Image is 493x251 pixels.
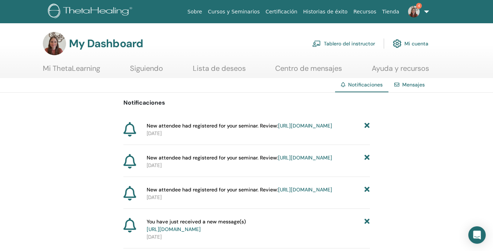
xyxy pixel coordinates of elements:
[275,64,342,78] a: Centro de mensajes
[350,5,379,19] a: Recursos
[348,81,383,88] span: Notificaciones
[312,40,321,47] img: chalkboard-teacher.svg
[193,64,246,78] a: Lista de deseos
[278,186,332,193] a: [URL][DOMAIN_NAME]
[147,233,370,241] p: [DATE]
[184,5,205,19] a: Sobre
[300,5,350,19] a: Historias de éxito
[147,218,246,233] span: You have just received a new message(s)
[408,6,420,17] img: default.jpg
[43,32,66,55] img: default.jpg
[147,122,332,130] span: New attendee had registered for your seminar. Review:
[372,64,429,78] a: Ayuda y recursos
[147,130,370,137] p: [DATE]
[147,226,201,232] a: [URL][DOMAIN_NAME]
[262,5,300,19] a: Certificación
[393,37,402,50] img: cog.svg
[468,226,486,244] div: Open Intercom Messenger
[278,122,332,129] a: [URL][DOMAIN_NAME]
[147,162,370,169] p: [DATE]
[416,3,422,9] span: 4
[147,186,332,194] span: New attendee had registered for your seminar. Review:
[43,64,100,78] a: Mi ThetaLearning
[147,194,370,201] p: [DATE]
[402,81,425,88] a: Mensajes
[123,98,370,107] p: Notificaciones
[147,154,332,162] span: New attendee had registered for your seminar. Review:
[69,37,143,50] h3: My Dashboard
[278,154,332,161] a: [URL][DOMAIN_NAME]
[48,4,135,20] img: logo.png
[205,5,263,19] a: Cursos y Seminarios
[379,5,402,19] a: Tienda
[130,64,163,78] a: Siguiendo
[393,36,428,52] a: Mi cuenta
[312,36,375,52] a: Tablero del instructor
